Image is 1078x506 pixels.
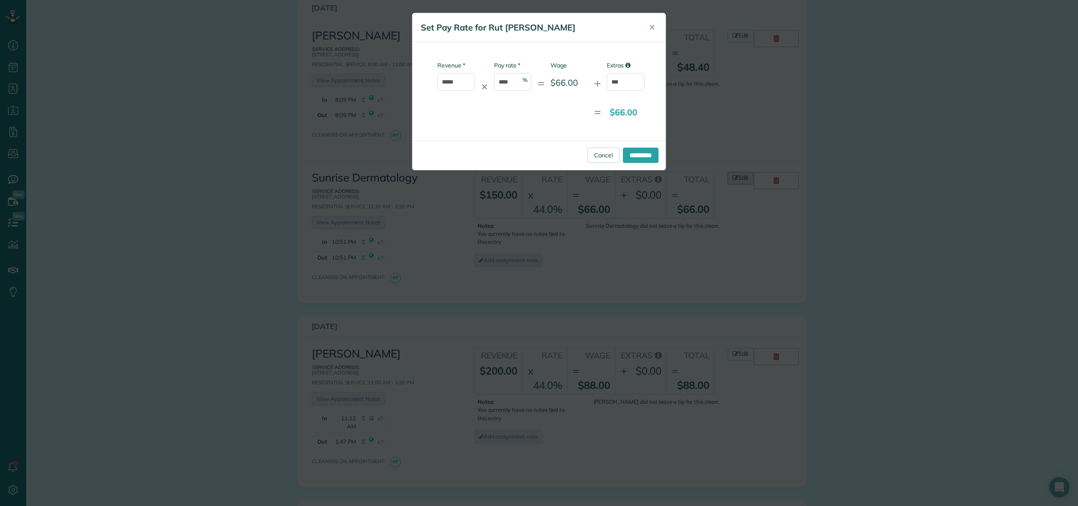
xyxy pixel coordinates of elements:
[550,76,588,89] div: $66.00
[531,75,550,92] div: =
[494,61,520,70] label: Pay rate
[587,148,620,163] a: Cancel
[475,81,494,93] div: ✕
[437,61,465,70] label: Revenue
[588,103,607,120] div: =
[421,22,637,34] h5: Set Pay Rate for Rut [PERSON_NAME]
[649,22,655,32] span: ✕
[610,107,637,117] strong: $66.00
[607,61,645,70] label: Extras
[522,76,528,84] span: %
[550,61,588,70] label: Wage
[588,75,607,92] div: +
